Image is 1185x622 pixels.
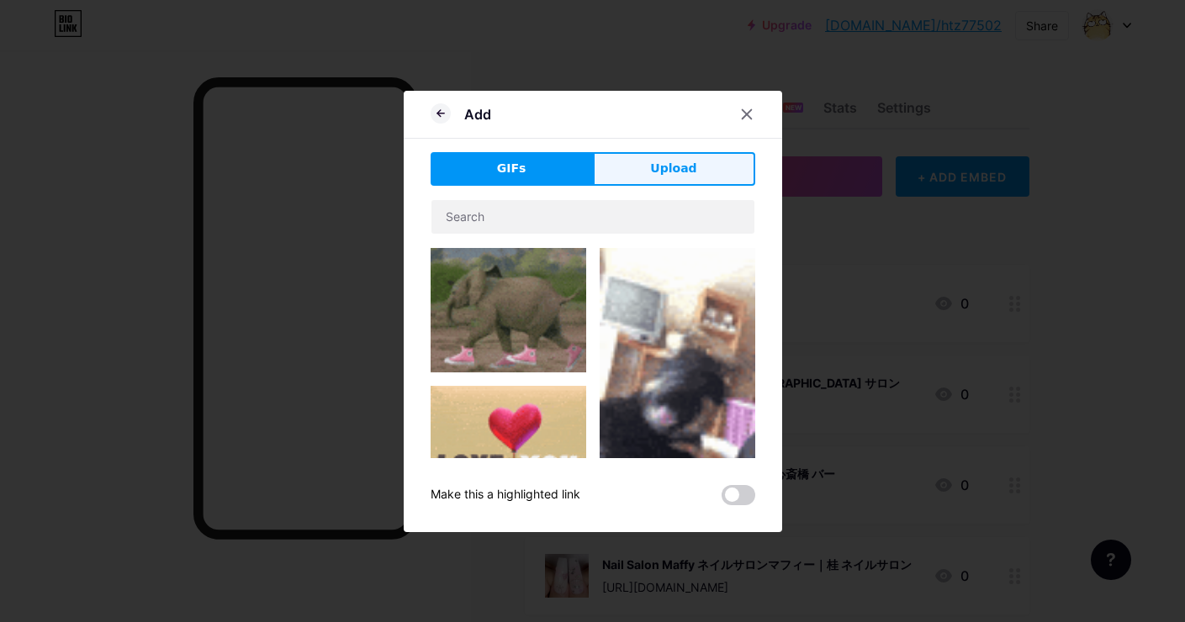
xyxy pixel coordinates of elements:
[431,152,593,186] button: GIFs
[431,485,580,505] div: Make this a highlighted link
[431,200,754,234] input: Search
[497,160,526,177] span: GIFs
[650,160,696,177] span: Upload
[431,386,586,541] img: Gihpy
[593,152,755,186] button: Upload
[431,248,586,372] img: Gihpy
[600,248,755,536] img: Gihpy
[464,104,491,124] div: Add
